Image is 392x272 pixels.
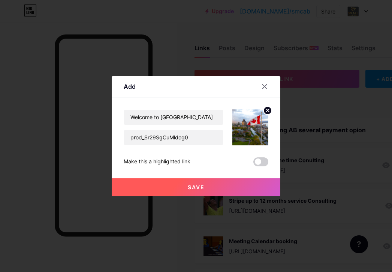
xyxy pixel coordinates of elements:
input: Title [124,110,223,125]
button: Save [112,178,280,196]
div: Add [124,82,136,91]
img: link_thumbnail [232,109,268,145]
div: Make this a highlighted link [124,157,190,166]
input: URL [124,130,223,145]
span: Save [188,184,205,190]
